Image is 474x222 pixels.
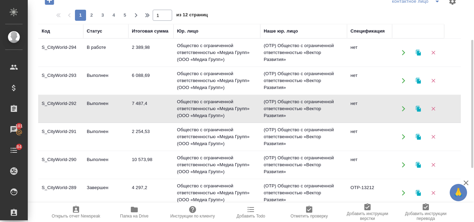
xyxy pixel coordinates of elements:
td: Выполнен [83,97,128,121]
div: Юр. лицо [177,28,198,35]
span: Открыть отчет Newspeak [52,214,100,219]
button: 5 [119,10,130,21]
div: Наше юр. лицо [264,28,298,35]
button: Папка на Drive [105,203,163,222]
span: 101 [11,123,27,130]
button: Открыть [396,74,410,88]
td: нет [347,97,392,121]
td: 2 254,53 [128,125,173,149]
td: Завершен [83,181,128,205]
button: Клонировать [411,74,425,88]
td: (OTP) Общество с ограниченной ответственностью «Вектор Развития» [260,151,347,179]
td: Общество с ограниченной ответственностью «Медиа Групп» (ООО «Медиа Групп») [173,123,260,151]
button: Удалить [426,74,440,88]
button: Открыть [396,130,410,144]
td: нет [347,125,392,149]
button: 4 [108,10,119,21]
span: Инструкции по клиенту [170,214,215,219]
span: Папка на Drive [120,214,149,219]
td: 2 389,98 [128,41,173,65]
span: 2 [86,12,97,19]
div: Спецификация [350,28,385,35]
span: Отметить проверку [290,214,328,219]
button: Клонировать [411,158,425,172]
button: Клонировать [411,102,425,116]
td: (OTP) Общество с ограниченной ответственностью «Вектор Развития» [260,39,347,66]
span: 3 [97,12,108,19]
td: 4 297,2 [128,181,173,205]
td: Общество с ограниченной ответственностью «Медиа Групп» (ООО «Медиа Групп») [173,39,260,66]
td: S_CityWorld-293 [38,69,83,93]
td: S_CityWorld-289 [38,181,83,205]
td: Общество с ограниченной ответственностью «Медиа Групп» (ООО «Медиа Групп») [173,179,260,207]
button: Открыть [396,46,410,60]
td: (OTP) Общество с ограниченной ответственностью «Вектор Развития» [260,95,347,123]
span: 4 [108,12,119,19]
td: Общество с ограниченной ответственностью «Медиа Групп» (ООО «Медиа Групп») [173,67,260,95]
td: В работе [83,41,128,65]
td: OTP-13212 [347,181,392,205]
div: Статус [87,28,102,35]
td: нет [347,41,392,65]
button: Удалить [426,158,440,172]
td: Общество с ограниченной ответственностью «Медиа Групп» (ООО «Медиа Групп») [173,95,260,123]
button: 3 [97,10,108,21]
td: Выполнен [83,69,128,93]
button: Добавить Todo [222,203,280,222]
span: 5 [119,12,130,19]
td: Общество с ограниченной ответственностью «Медиа Групп» (ООО «Медиа Групп») [173,151,260,179]
td: S_CityWorld-294 [38,41,83,65]
td: 7 487,4 [128,97,173,121]
td: (OTP) Общество с ограниченной ответственностью «Вектор Развития» [260,123,347,151]
span: из 12 страниц [176,11,208,21]
button: Открыть [396,158,410,172]
button: Клонировать [411,186,425,200]
span: 84 [12,143,26,150]
button: Клонировать [411,130,425,144]
td: (OTP) Общество с ограниченной ответственностью «Вектор Развития» [260,179,347,207]
td: S_CityWorld-291 [38,125,83,149]
td: нет [347,69,392,93]
td: Выполнен [83,125,128,149]
button: Открыть [396,102,410,116]
button: Инструкции по клиенту [163,203,222,222]
span: Добавить Todo [237,214,265,219]
button: Удалить [426,46,440,60]
button: 🙏 [450,184,467,201]
td: S_CityWorld-290 [38,153,83,177]
td: нет [347,153,392,177]
td: 10 573,98 [128,153,173,177]
button: Удалить [426,186,440,200]
button: Добавить инструкции перевода [397,203,455,222]
button: Открыть отчет Newspeak [47,203,105,222]
span: Добавить инструкции перевода [401,211,451,221]
td: S_CityWorld-292 [38,97,83,121]
button: Открыть [396,186,410,200]
button: Добавить инструкции верстки [338,203,397,222]
div: Итоговая сумма [132,28,168,35]
a: 101 [2,121,26,138]
span: 🙏 [452,185,464,200]
td: 6 088,69 [128,69,173,93]
button: Удалить [426,102,440,116]
button: Клонировать [411,46,425,60]
span: Добавить инструкции верстки [342,211,392,221]
a: 84 [2,142,26,159]
button: 2 [86,10,97,21]
button: Удалить [426,130,440,144]
td: (OTP) Общество с ограниченной ответственностью «Вектор Развития» [260,67,347,95]
td: Выполнен [83,153,128,177]
div: Код [42,28,50,35]
button: Отметить проверку [280,203,338,222]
